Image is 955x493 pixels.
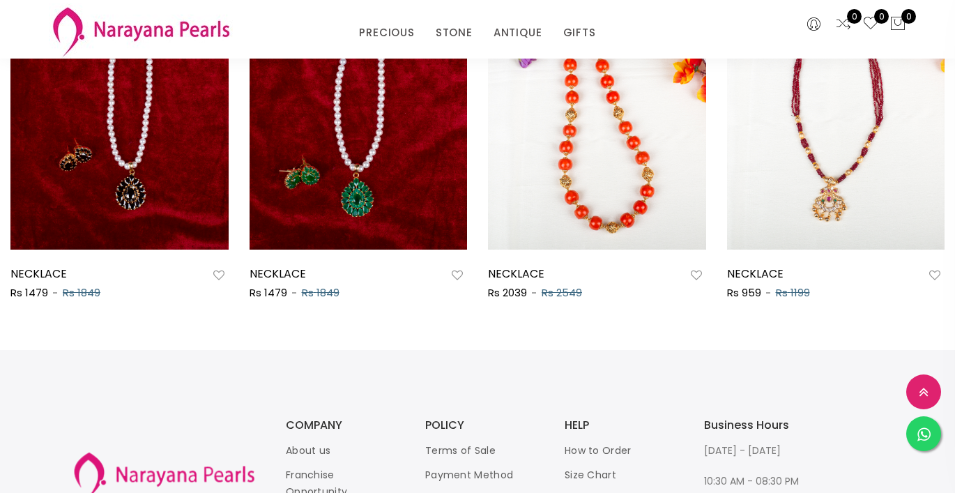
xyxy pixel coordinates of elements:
[542,285,582,300] span: Rs 2549
[359,22,414,43] a: PRECIOUS
[901,9,916,24] span: 0
[425,420,537,431] h3: POLICY
[776,285,810,300] span: Rs 1199
[488,266,544,282] a: NECKLACE
[704,473,816,490] p: 10:30 AM - 08:30 PM
[704,442,816,459] p: [DATE] - [DATE]
[847,9,862,24] span: 0
[488,285,527,300] span: Rs 2039
[874,9,889,24] span: 0
[286,420,397,431] h3: COMPANY
[494,22,542,43] a: ANTIQUE
[727,266,784,282] a: NECKLACE
[565,420,676,431] h3: HELP
[563,22,596,43] a: GIFTS
[687,266,706,285] button: Add to wishlist
[448,266,467,285] button: Add to wishlist
[925,266,945,285] button: Add to wishlist
[10,285,48,300] span: Rs 1479
[835,15,852,33] a: 0
[862,15,879,33] a: 0
[63,285,100,300] span: Rs 1849
[425,468,513,482] a: Payment Method
[209,266,229,285] button: Add to wishlist
[704,420,816,431] h3: Business Hours
[250,266,306,282] a: NECKLACE
[727,285,761,300] span: Rs 959
[565,468,616,482] a: Size Chart
[302,285,339,300] span: Rs 1849
[436,22,473,43] a: STONE
[286,443,330,457] a: About us
[10,266,67,282] a: NECKLACE
[565,443,632,457] a: How to Order
[250,285,287,300] span: Rs 1479
[425,443,496,457] a: Terms of Sale
[889,15,906,33] button: 0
